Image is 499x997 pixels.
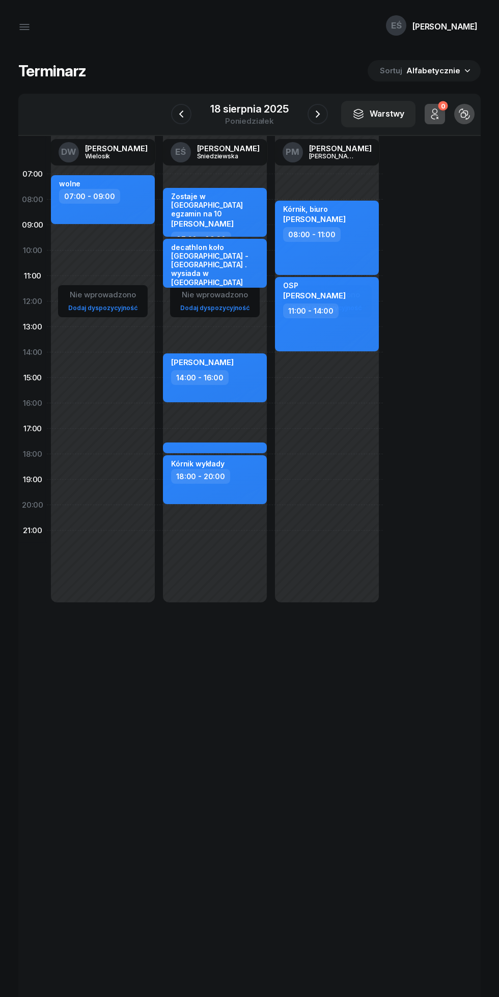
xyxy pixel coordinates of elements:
[412,22,478,31] div: [PERSON_NAME]
[171,469,230,484] div: 18:00 - 20:00
[18,441,47,467] div: 18:00
[210,117,288,125] div: poniedziałek
[171,192,261,218] div: Zostaje w [GEOGRAPHIC_DATA] egzamin na 10
[85,153,134,159] div: Wielosik
[18,187,47,212] div: 08:00
[425,104,445,124] button: 0
[18,62,86,80] h1: Terminarz
[309,153,358,159] div: [PERSON_NAME]
[283,291,346,300] span: [PERSON_NAME]
[64,302,142,314] a: Dodaj dyspozycyjność
[197,153,246,159] div: Śniedziewska
[18,161,47,187] div: 07:00
[283,227,341,242] div: 08:00 - 11:00
[380,64,404,77] span: Sortuj
[197,145,260,152] div: [PERSON_NAME]
[438,101,448,111] div: 0
[18,416,47,441] div: 17:00
[18,467,47,492] div: 19:00
[391,21,402,30] span: EŚ
[59,179,80,188] div: wolne
[176,288,254,301] div: Nie wprowadzono
[18,289,47,314] div: 12:00
[18,340,47,365] div: 14:00
[283,205,346,213] div: Kórnik, biuro
[341,101,415,127] button: Warstwy
[176,302,254,314] a: Dodaj dyspozycyjność
[61,148,76,156] span: DW
[18,314,47,340] div: 13:00
[406,66,460,75] span: Alfabetycznie
[64,286,142,316] button: Nie wprowadzonoDodaj dyspozycyjność
[64,288,142,301] div: Nie wprowadzono
[352,107,404,121] div: Warstwy
[283,281,346,290] div: OSP
[171,219,234,229] span: [PERSON_NAME]
[286,148,299,156] span: PM
[176,286,254,316] button: Nie wprowadzonoDodaj dyspozycyjność
[171,370,229,385] div: 14:00 - 16:00
[171,232,231,246] div: 07:30 - 09:30
[283,303,339,318] div: 11:00 - 14:00
[210,104,288,114] div: 18 sierpnia 2025
[85,145,148,152] div: [PERSON_NAME]
[175,148,186,156] span: EŚ
[171,357,234,367] span: [PERSON_NAME]
[50,139,156,165] a: DW[PERSON_NAME]Wielosik
[274,139,380,165] a: PM[PERSON_NAME][PERSON_NAME]
[18,212,47,238] div: 09:00
[18,263,47,289] div: 11:00
[171,243,261,287] div: decathlon koło [GEOGRAPHIC_DATA] - [GEOGRAPHIC_DATA] . wysiada w [GEOGRAPHIC_DATA]
[162,139,268,165] a: EŚ[PERSON_NAME]Śniedziewska
[59,189,120,204] div: 07:00 - 09:00
[18,365,47,391] div: 15:00
[171,459,225,468] div: Kórnik wykłady
[18,518,47,543] div: 21:00
[18,238,47,263] div: 10:00
[309,145,372,152] div: [PERSON_NAME]
[18,391,47,416] div: 16:00
[283,214,346,224] span: [PERSON_NAME]
[368,60,481,81] button: Sortuj Alfabetycznie
[18,492,47,518] div: 20:00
